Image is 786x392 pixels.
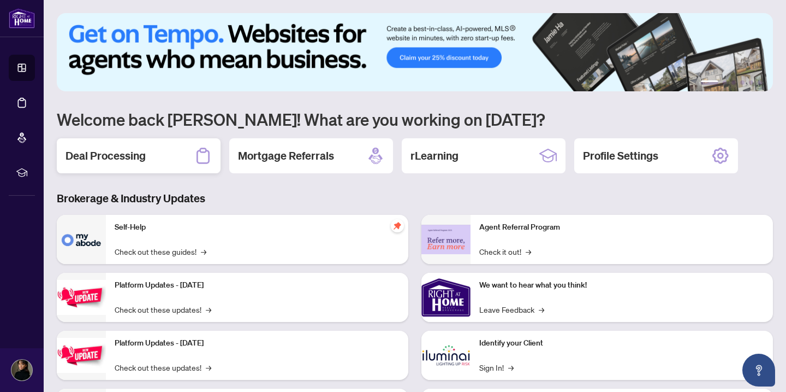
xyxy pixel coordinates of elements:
p: Platform Updates - [DATE] [115,337,400,349]
img: Identify your Client [421,331,471,380]
h2: rLearning [410,148,458,163]
img: We want to hear what you think! [421,273,471,322]
button: 4 [740,80,745,85]
img: Slide 0 [57,13,773,91]
button: 1 [701,80,718,85]
h1: Welcome back [PERSON_NAME]! What are you working on [DATE]? [57,109,773,130]
h2: Mortgage Referrals [238,148,334,163]
img: Self-Help [57,215,106,264]
p: Self-Help [115,221,400,233]
span: → [526,245,531,258]
button: 2 [723,80,727,85]
img: logo [9,8,35,28]
h2: Profile Settings [583,148,658,163]
h3: Brokerage & Industry Updates [57,191,773,206]
a: Check it out!→ [479,245,531,258]
img: Platform Updates - July 8, 2025 [57,338,106,372]
img: Agent Referral Program [421,225,471,255]
button: Open asap [742,354,775,387]
a: Check out these guides!→ [115,245,206,258]
img: Profile Icon [11,360,32,381]
p: Agent Referral Program [479,221,764,233]
span: → [201,245,206,258]
h2: Deal Processing [65,148,146,163]
span: → [508,361,514,373]
span: pushpin [391,219,404,232]
span: → [206,361,211,373]
button: 5 [749,80,753,85]
span: → [206,303,211,315]
button: 3 [731,80,736,85]
a: Leave Feedback→ [479,303,544,315]
a: Check out these updates!→ [115,361,211,373]
a: Sign In!→ [479,361,514,373]
button: 6 [758,80,762,85]
p: Identify your Client [479,337,764,349]
a: Check out these updates!→ [115,303,211,315]
p: We want to hear what you think! [479,279,764,291]
span: → [539,303,544,315]
img: Platform Updates - July 21, 2025 [57,280,106,314]
p: Platform Updates - [DATE] [115,279,400,291]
